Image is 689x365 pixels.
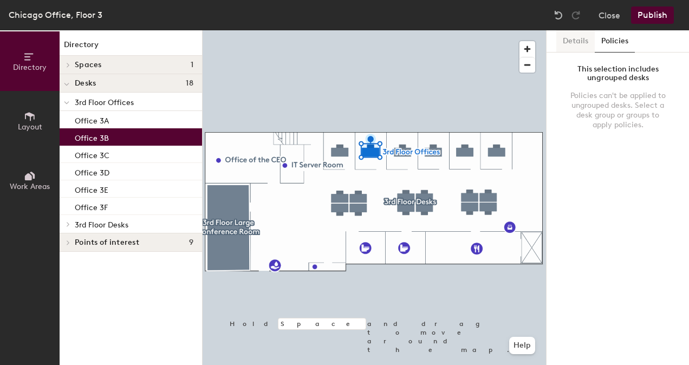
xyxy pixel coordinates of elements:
span: Spaces [75,61,102,69]
button: Details [556,30,595,53]
img: Undo [553,10,564,21]
span: 3rd Floor Offices [75,98,134,107]
span: 3rd Floor Desks [75,220,128,230]
p: Office 3F [75,200,108,212]
button: Publish [631,6,674,24]
span: Desks [75,79,96,88]
button: Close [599,6,620,24]
p: Office 3D [75,165,109,178]
span: Work Areas [10,182,50,191]
img: Redo [570,10,581,21]
button: Help [509,337,535,354]
span: 9 [189,238,193,247]
div: This selection includes ungrouped desks [568,65,667,82]
span: Layout [18,122,42,132]
p: Office 3B [75,131,109,143]
p: Office 3A [75,113,109,126]
p: Office 3C [75,148,109,160]
span: Directory [13,63,47,72]
h1: Directory [60,39,202,56]
button: Policies [595,30,635,53]
span: 18 [186,79,193,88]
span: 1 [191,61,193,69]
div: Policies can't be applied to ungrouped desks. Select a desk group or groups to apply policies. [568,91,667,130]
div: Chicago Office, Floor 3 [9,8,102,22]
p: Office 3E [75,182,108,195]
span: Points of interest [75,238,139,247]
